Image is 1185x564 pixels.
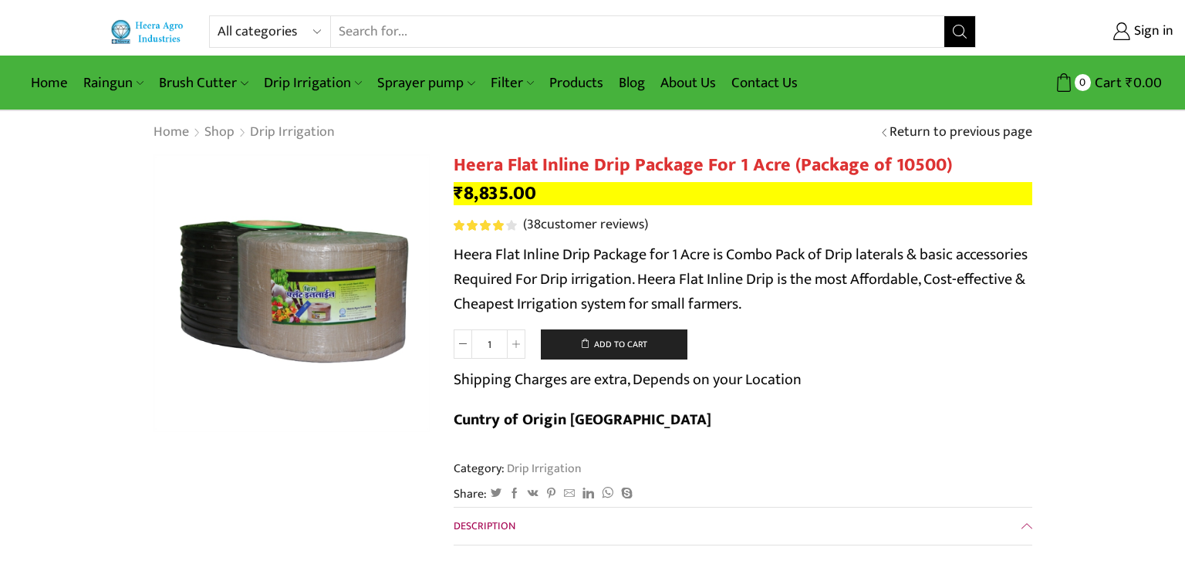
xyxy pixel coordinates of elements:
div: Rated 4.21 out of 5 [454,220,516,231]
a: Contact Us [724,65,805,101]
b: Cuntry of Origin [GEOGRAPHIC_DATA] [454,407,711,433]
a: Shop [204,123,235,143]
p: Shipping Charges are extra, Depends on your Location [454,367,802,392]
span: Description [454,517,515,535]
a: Products [542,65,611,101]
button: Add to cart [541,329,687,360]
span: Cart [1091,73,1122,93]
a: Raingun [76,65,151,101]
span: 0 [1075,74,1091,90]
span: 38 [454,220,519,231]
span: Category: [454,460,582,478]
a: Drip Irrigation [505,458,582,478]
a: Brush Cutter [151,65,255,101]
bdi: 8,835.00 [454,177,536,209]
span: ₹ [454,177,464,209]
span: 38 [527,213,541,236]
a: About Us [653,65,724,101]
span: Sign in [1130,22,1173,42]
a: Filter [483,65,542,101]
input: Product quantity [472,329,507,359]
a: Drip Irrigation [249,123,336,143]
a: Home [153,123,190,143]
p: Heera Flat Inline Drip Package for 1 Acre is Combo Pack of Drip laterals & basic accessories Requ... [454,242,1032,316]
a: Home [23,65,76,101]
button: Search button [944,16,975,47]
a: Blog [611,65,653,101]
a: Description [454,508,1032,545]
a: Sign in [999,18,1173,46]
span: Share: [454,485,487,503]
span: ₹ [1126,71,1133,95]
span: Rated out of 5 based on customer ratings [454,220,506,231]
a: Sprayer pump [370,65,482,101]
div: 1 / 10 [153,154,430,432]
a: 0 Cart ₹0.00 [991,69,1162,97]
a: (38customer reviews) [523,215,648,235]
nav: Breadcrumb [153,123,336,143]
h1: Heera Flat Inline Drip Package For 1 Acre (Package of 10500) [454,154,1032,177]
bdi: 0.00 [1126,71,1162,95]
a: Drip Irrigation [256,65,370,101]
a: Return to previous page [890,123,1032,143]
input: Search for... [331,16,944,47]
